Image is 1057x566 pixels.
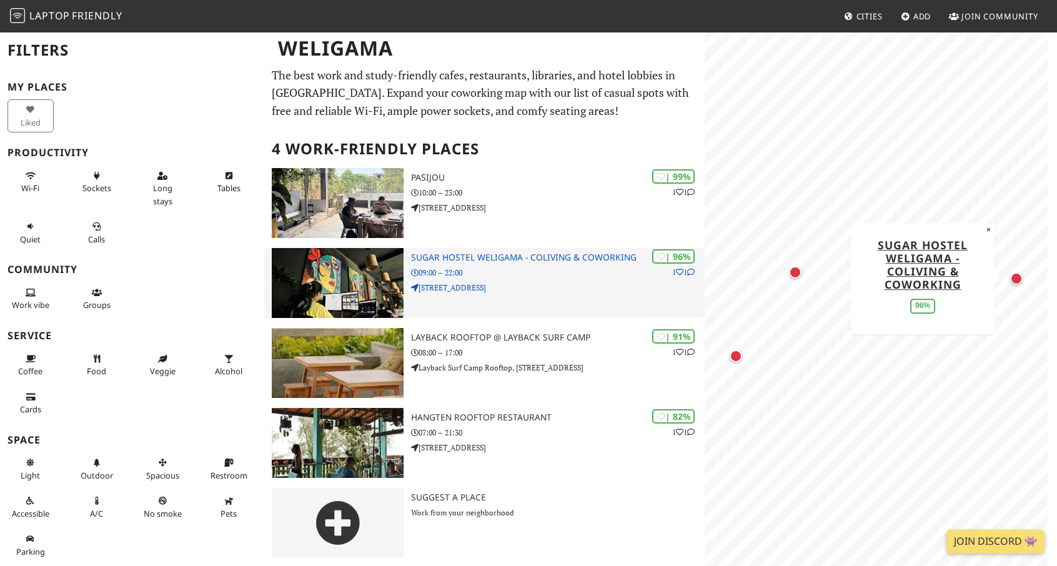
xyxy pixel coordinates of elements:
[264,168,705,238] a: Pasijou | 99% 11 Pasijou 10:00 – 23:00 [STREET_ADDRESS]
[896,5,936,27] a: Add
[12,299,49,310] span: People working
[672,346,695,358] p: 1 1
[411,202,705,214] p: [STREET_ADDRESS]
[74,166,120,199] button: Sockets
[7,490,54,524] button: Accessible
[411,427,705,439] p: 07:00 – 21:30
[411,347,705,359] p: 08:00 – 17:00
[672,266,695,278] p: 1 1
[21,182,39,194] span: Stable Wi-Fi
[140,349,186,382] button: Veggie
[787,264,804,281] div: Map marker
[411,332,705,343] h3: Layback Rooftop @ Layback surf camp
[652,409,695,424] div: | 82%
[16,546,45,557] span: Parking
[272,248,404,318] img: Sugar Hostel Weligama - Coliving & Coworking
[7,330,257,342] h3: Service
[946,530,1045,554] a: Join Discord 👾
[7,216,54,249] button: Quiet
[264,328,705,398] a: Layback Rooftop @ Layback surf camp | 91% 11 Layback Rooftop @ Layback surf camp 08:00 – 17:00 La...
[411,267,705,279] p: 09:00 – 22:00
[88,234,105,245] span: Video/audio calls
[74,349,120,382] button: Food
[264,408,705,478] a: Hangten Rooftop Restaurant | 82% 11 Hangten Rooftop Restaurant 07:00 – 21:30 [STREET_ADDRESS]
[411,252,705,263] h3: Sugar Hostel Weligama - Coliving & Coworking
[856,11,883,22] span: Cities
[18,365,42,377] span: Coffee
[727,347,745,365] div: Map marker
[215,365,242,377] span: Alcohol
[140,452,186,485] button: Spacious
[10,8,25,23] img: LaptopFriendly
[411,412,705,423] h3: Hangten Rooftop Restaurant
[411,187,705,199] p: 10:00 – 23:00
[206,490,252,524] button: Pets
[72,9,122,22] span: Friendly
[206,349,252,382] button: Alcohol
[272,130,697,168] h2: 4 Work-Friendly Places
[82,182,111,194] span: Power sockets
[7,282,54,315] button: Work vibe
[7,264,257,276] h3: Community
[7,434,257,446] h3: Space
[7,31,257,69] h2: Filters
[81,470,113,481] span: Outdoor area
[144,508,182,519] span: Smoke free
[7,147,257,159] h3: Productivity
[910,299,935,313] div: 96%
[87,365,106,377] span: Food
[206,452,252,485] button: Restroom
[21,470,40,481] span: Natural light
[146,470,179,481] span: Spacious
[672,186,695,198] p: 1 1
[672,426,695,438] p: 1 1
[20,234,41,245] span: Quiet
[140,166,186,211] button: Long stays
[913,11,931,22] span: Add
[961,11,1038,22] span: Join Community
[7,349,54,382] button: Coffee
[10,6,122,27] a: LaptopFriendly LaptopFriendly
[268,31,702,66] h1: Weligama
[411,507,705,519] p: Work from your neighborhood
[20,404,41,415] span: Credit cards
[83,299,111,310] span: Group tables
[90,508,103,519] span: Air conditioned
[74,490,120,524] button: A/C
[140,490,186,524] button: No smoke
[7,166,54,199] button: Wi-Fi
[264,248,705,318] a: Sugar Hostel Weligama - Coliving & Coworking | 96% 11 Sugar Hostel Weligama - Coliving & Coworkin...
[944,5,1043,27] a: Join Community
[411,282,705,294] p: [STREET_ADDRESS]
[206,166,252,199] button: Tables
[272,168,404,238] img: Pasijou
[264,488,705,558] a: Suggest a Place Work from your neighborhood
[150,365,176,377] span: Veggie
[652,329,695,344] div: | 91%
[652,249,695,264] div: | 96%
[12,508,49,519] span: Accessible
[1008,270,1025,287] div: Map marker
[153,182,172,206] span: Long stays
[221,508,237,519] span: Pet friendly
[7,529,54,562] button: Parking
[839,5,888,27] a: Cities
[74,282,120,315] button: Groups
[211,470,247,481] span: Restroom
[411,492,705,503] h3: Suggest a Place
[411,442,705,454] p: [STREET_ADDRESS]
[272,66,697,120] p: The best work and study-friendly cafes, restaurants, libraries, and hotel lobbies in [GEOGRAPHIC_...
[29,9,70,22] span: Laptop
[7,81,257,93] h3: My Places
[983,223,995,237] button: Close popup
[272,328,404,398] img: Layback Rooftop @ Layback surf camp
[272,408,404,478] img: Hangten Rooftop Restaurant
[74,216,120,249] button: Calls
[74,452,120,485] button: Outdoor
[272,488,404,558] img: gray-place-d2bdb4477600e061c01bd816cc0f2ef0cfcb1ca9e3ad78868dd16fb2af073a21.png
[7,387,54,420] button: Cards
[878,237,968,292] a: Sugar Hostel Weligama - Coliving & Coworking
[411,362,705,374] p: Layback Surf Camp Rooftop, [STREET_ADDRESS]
[7,452,54,485] button: Light
[411,172,705,183] h3: Pasijou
